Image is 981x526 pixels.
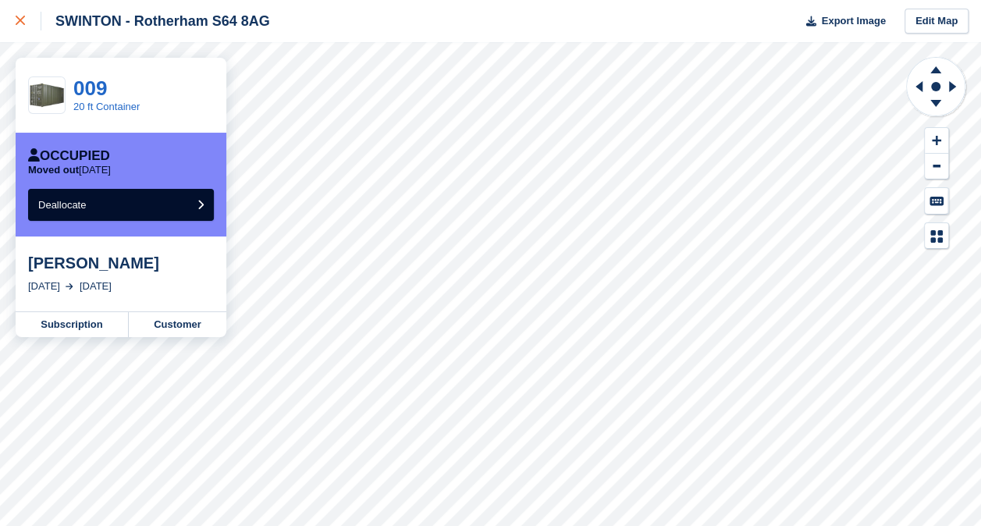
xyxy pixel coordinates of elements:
[73,76,107,100] a: 009
[821,13,885,29] span: Export Image
[28,254,214,272] div: [PERSON_NAME]
[925,154,948,179] button: Zoom Out
[38,199,86,211] span: Deallocate
[925,223,948,249] button: Map Legend
[16,312,129,337] a: Subscription
[41,12,270,30] div: SWINTON - Rotherham S64 8AG
[925,188,948,214] button: Keyboard Shortcuts
[905,9,969,34] a: Edit Map
[129,312,226,337] a: Customer
[28,164,111,176] p: [DATE]
[28,189,214,221] button: Deallocate
[80,279,112,294] div: [DATE]
[28,164,79,176] span: Moved out
[925,128,948,154] button: Zoom In
[66,283,73,290] img: arrow-right-light-icn-cde0832a797a2874e46488d9cf13f60e5c3a73dbe684e267c42b8395dfbc2abf.svg
[73,101,140,112] a: 20 ft Container
[29,82,65,109] img: 20ft-removebg-preview.png
[28,279,60,294] div: [DATE]
[797,9,886,34] button: Export Image
[28,148,110,164] div: Occupied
